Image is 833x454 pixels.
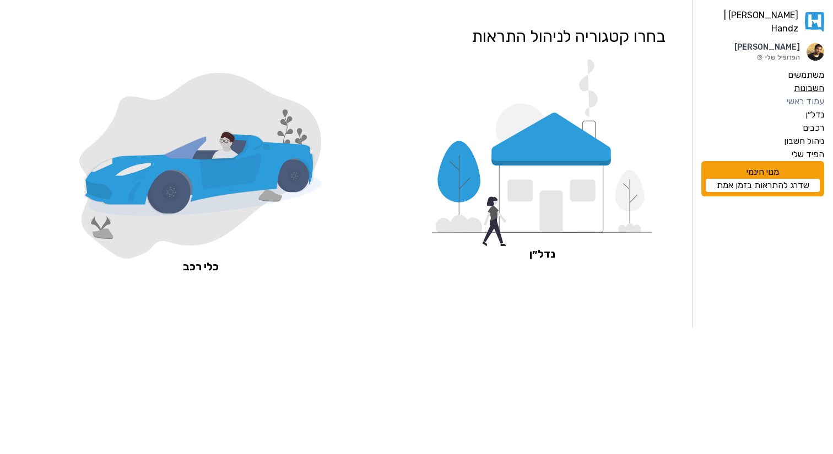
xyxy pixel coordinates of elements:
label: ניהול חשבון [784,135,824,148]
a: כלי רכב [79,73,322,274]
a: נדל״ן [432,60,652,287]
a: חשבונות [701,82,824,95]
span: נדל״ן [432,246,652,261]
label: נדל״ן [805,108,824,121]
label: משתמשים [788,68,824,82]
label: הפיד שלי [792,148,824,161]
label: רכבים [803,121,824,135]
a: עמוד ראשי [701,95,824,108]
h1: בחרו קטגוריה לניהול התראות [53,26,666,46]
a: משתמשים [701,68,824,82]
a: הפיד שלי [701,148,824,161]
label: חשבונות [794,82,824,95]
p: [PERSON_NAME] [734,42,800,53]
span: כלי רכב [79,259,322,274]
p: הפרופיל שלי [734,53,800,62]
a: שדרג להתראות בזמן אמת [706,179,820,192]
a: רכבים [701,121,824,135]
a: נדל״ן [701,108,824,121]
a: תמונת פרופיל[PERSON_NAME]הפרופיל שלי [701,42,824,62]
label: עמוד ראשי [787,95,824,108]
a: ניהול חשבון [701,135,824,148]
img: תמונת פרופיל [807,43,824,61]
a: [PERSON_NAME] | Handz [701,9,824,35]
div: מנוי חינמי [701,161,824,196]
